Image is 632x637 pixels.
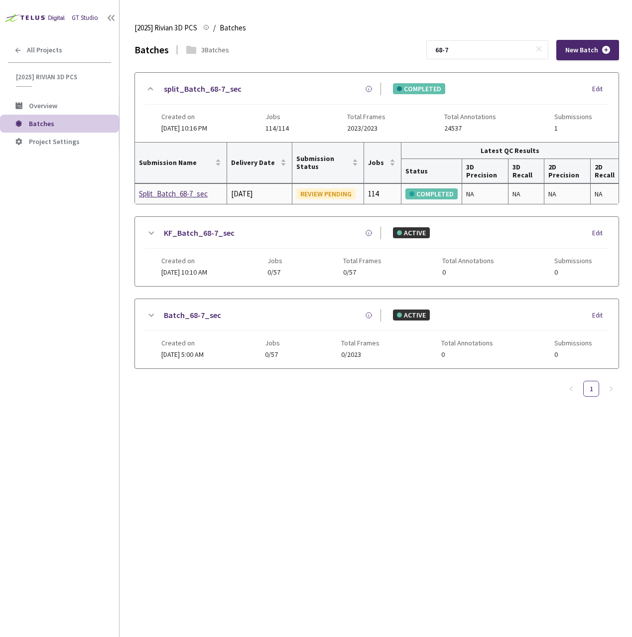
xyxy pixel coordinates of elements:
span: 0/57 [343,269,381,276]
th: Delivery Date [227,143,293,183]
span: Jobs [267,257,282,265]
div: 114 [368,188,397,200]
div: NA [512,188,540,199]
span: 0/57 [265,351,280,358]
span: All Projects [27,46,62,54]
span: 0 [554,269,592,276]
span: Batches [29,119,54,128]
span: [2025] Rivian 3D PCS [16,73,105,81]
span: New Batch [565,46,598,54]
span: 0 [442,269,494,276]
span: Created on [161,113,207,121]
div: KF_Batch_68-7_secACTIVEEditCreated on[DATE] 10:10 AMJobs0/57Total Frames0/57Total Annotations0Sub... [135,217,619,286]
div: Edit [592,228,609,238]
button: right [603,381,619,397]
li: Previous Page [563,381,579,397]
span: Total Frames [347,113,385,121]
span: 114/114 [265,125,289,132]
span: 2023/2023 [347,125,385,132]
span: Jobs [265,113,289,121]
span: Total Annotations [441,339,493,347]
th: 3D Precision [462,159,508,183]
span: Created on [161,257,207,265]
div: 3 Batches [201,45,229,55]
div: NA [466,188,504,199]
span: Created on [161,339,204,347]
span: Overview [29,101,57,110]
span: left [568,386,574,392]
div: Batch_68-7_secACTIVEEditCreated on[DATE] 5:00 AMJobs0/57Total Frames0/2023Total Annotations0Submi... [135,299,619,368]
a: KF_Batch_68-7_sec [164,227,235,239]
a: Split_Batch_68-7_sec [139,188,223,200]
th: Jobs [364,143,401,183]
div: REVIEW PENDING [296,188,356,199]
span: [2025] Rivian 3D PCS [134,22,197,34]
span: Delivery Date [231,159,279,166]
span: Total Frames [343,257,381,265]
th: Submission Status [292,143,364,183]
span: [DATE] 5:00 AM [161,350,204,359]
div: COMPLETED [393,83,445,94]
span: [DATE] 10:10 AM [161,268,207,277]
a: 1 [584,381,599,396]
th: 2D Recall [591,159,619,183]
th: 2D Precision [544,159,591,183]
span: Total Annotations [442,257,494,265]
button: left [563,381,579,397]
div: Edit [592,84,609,94]
th: 3D Recall [508,159,545,183]
span: right [608,386,614,392]
span: [DATE] 10:16 PM [161,124,207,133]
span: Project Settings [29,137,80,146]
span: Jobs [265,339,280,347]
div: ACTIVE [393,310,430,320]
th: Latest QC Results [401,143,619,159]
div: NA [595,188,615,199]
div: Edit [592,311,609,320]
a: Batch_68-7_sec [164,309,221,321]
li: Next Page [603,381,619,397]
span: 0 [554,351,592,358]
li: 1 [583,381,599,397]
input: Search [429,41,535,59]
span: Submission Status [296,155,350,170]
span: Submissions [554,257,592,265]
div: [DATE] [231,188,288,200]
span: Submissions [554,339,592,347]
th: Submission Name [135,143,227,183]
span: Total Frames [341,339,379,347]
a: split_Batch_68-7_sec [164,83,242,95]
div: GT Studio [72,13,98,23]
span: 0/2023 [341,351,379,358]
div: Batches [134,43,169,57]
div: split_Batch_68-7_secCOMPLETEDEditCreated on[DATE] 10:16 PMJobs114/114Total Frames2023/2023Total A... [135,73,619,142]
span: Total Annotations [444,113,496,121]
div: ACTIVE [393,227,430,238]
span: Submissions [554,113,592,121]
span: 0 [441,351,493,358]
span: Batches [220,22,246,34]
div: NA [548,188,586,199]
span: 0/57 [267,269,282,276]
span: Jobs [368,159,387,166]
span: 1 [554,125,592,132]
div: COMPLETED [405,188,458,199]
span: Submission Name [139,159,213,166]
th: Status [401,159,462,183]
li: / [213,22,216,34]
span: 24537 [444,125,496,132]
